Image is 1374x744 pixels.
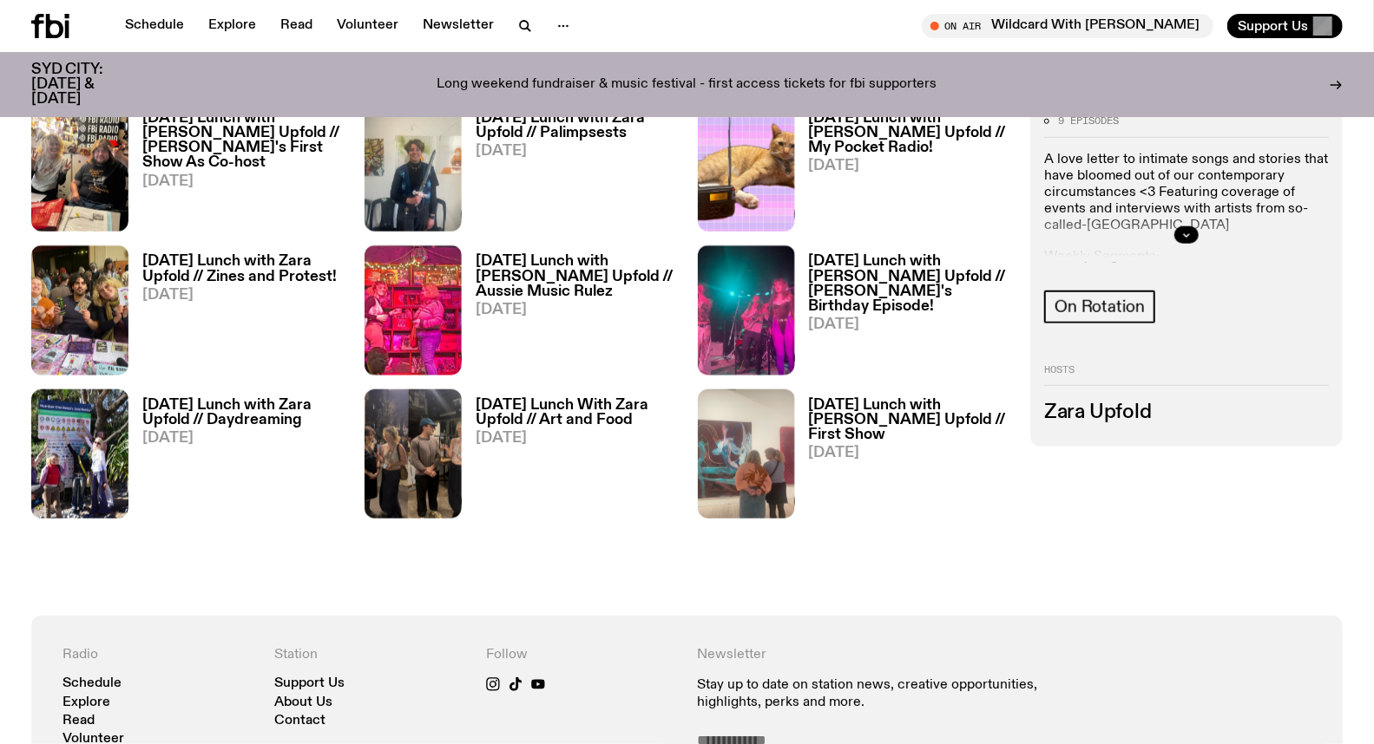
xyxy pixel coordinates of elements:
a: Newsletter [412,14,504,38]
a: Volunteer [326,14,409,38]
img: Zara and friends at the Number One Beach [31,389,128,519]
a: Explore [198,14,266,38]
span: [DATE] [476,431,677,446]
img: Zara's family at the Archibald! [698,389,795,519]
a: On Rotation [1044,290,1155,323]
h3: [DATE] Lunch with [PERSON_NAME] Upfold // My Pocket Radio! [809,111,1010,155]
span: [DATE] [142,431,344,446]
button: Support Us [1227,14,1343,38]
a: Read [62,715,95,728]
h3: [DATE] Lunch with Zara Upfold // Zines and Protest! [142,254,344,284]
h2: Hosts [1044,365,1329,386]
button: On AirWildcard With [PERSON_NAME] [922,14,1213,38]
h3: [DATE] Lunch with Zara Upfold // Daydreaming [142,398,344,427]
h4: Station [274,647,465,663]
span: On Rotation [1055,297,1145,317]
a: [DATE] Lunch with [PERSON_NAME] Upfold // My Pocket Radio![DATE] [795,111,1010,232]
a: [DATE] Lunch with [PERSON_NAME] Upfold // First Show[DATE] [795,398,1010,519]
a: [DATE] Lunch with Zara Upfold // Palimpsests[DATE] [462,111,677,232]
a: Explore [62,696,110,709]
span: [DATE] [142,288,344,303]
a: [DATE] Lunch With Zara Upfold // Art and Food[DATE] [462,398,677,519]
a: [DATE] Lunch with [PERSON_NAME] Upfold // [PERSON_NAME]'s First Show As Co-host[DATE] [128,111,344,232]
span: 9 episodes [1058,116,1119,126]
span: [DATE] [142,174,344,189]
span: [DATE] [809,446,1010,460]
a: About Us [274,696,332,709]
a: Schedule [62,677,122,690]
a: Contact [274,715,325,728]
a: [DATE] Lunch with [PERSON_NAME] Upfold // [PERSON_NAME]'s Birthday Episode![DATE] [795,254,1010,375]
a: [DATE] Lunch with Zara Upfold // Daydreaming[DATE] [128,398,344,519]
p: Stay up to date on station news, creative opportunities, highlights, perks and more. [697,677,1100,710]
h3: Zara Upfold [1044,403,1329,422]
h3: [DATE] Lunch with [PERSON_NAME] Upfold // [PERSON_NAME]'s Birthday Episode! [809,254,1010,313]
p: A love letter to intimate songs and stories that have bloomed out of our contemporary circumstanc... [1044,152,1329,235]
h4: Newsletter [697,647,1100,663]
img: Otherworlds Zine Fair [31,245,128,375]
a: [DATE] Lunch with Zara Upfold // Zines and Protest![DATE] [128,254,344,375]
h3: SYD CITY: [DATE] & [DATE] [31,62,142,107]
img: Zara and her sister dancing at Crowbar [365,245,462,375]
h4: Radio [62,647,253,663]
img: Colour Trove at Marrickville Bowling Club [698,245,795,375]
h3: [DATE] Lunch with Zara Upfold // Palimpsests [476,111,677,140]
img: Tash Brobyn at their exhibition, Palimpsests at Goodspace Gallery [365,102,462,232]
span: [DATE] [809,159,1010,173]
span: Support Us [1238,18,1308,34]
h3: [DATE] Lunch With Zara Upfold // Art and Food [476,398,677,427]
span: [DATE] [476,144,677,159]
a: Read [270,14,323,38]
h4: Follow [486,647,677,663]
h3: [DATE] Lunch with [PERSON_NAME] Upfold // First Show [809,398,1010,442]
a: Schedule [115,14,194,38]
img: Adam and Zara Presenting Together :) [31,102,128,232]
p: Long weekend fundraiser & music festival - first access tickets for fbi supporters [437,77,937,93]
a: Support Us [274,677,345,690]
span: [DATE] [809,317,1010,332]
h3: [DATE] Lunch with [PERSON_NAME] Upfold // Aussie Music Rulez [476,254,677,298]
h3: [DATE] Lunch with [PERSON_NAME] Upfold // [PERSON_NAME]'s First Show As Co-host [142,111,344,170]
span: [DATE] [476,303,677,317]
a: [DATE] Lunch with [PERSON_NAME] Upfold // Aussie Music Rulez[DATE] [462,254,677,375]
